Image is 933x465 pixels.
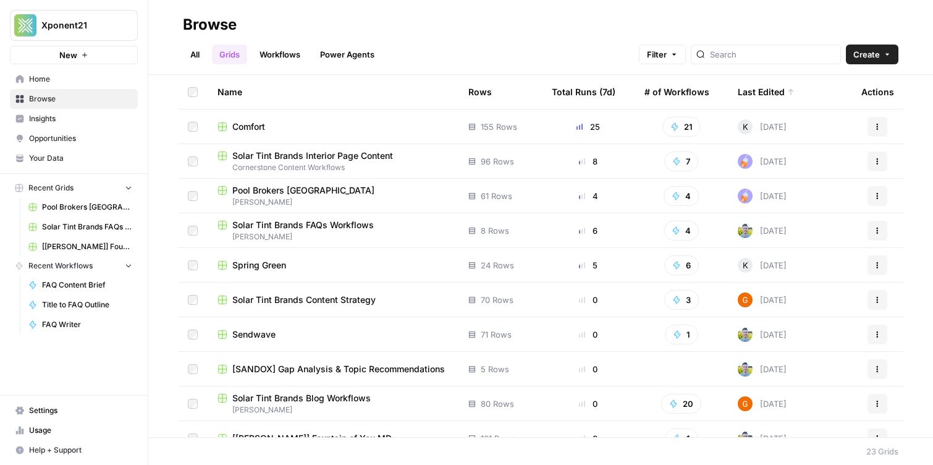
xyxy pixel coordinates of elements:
[217,259,449,271] a: Spring Green
[252,45,308,64] a: Workflows
[552,294,625,306] div: 0
[23,275,138,295] a: FAQ Content Brief
[738,362,787,377] div: [DATE]
[552,363,625,375] div: 0
[738,431,787,446] div: [DATE]
[29,133,132,144] span: Opportunities
[10,89,138,109] a: Browse
[743,121,748,133] span: K
[42,202,132,213] span: Pool Brokers [GEOGRAPHIC_DATA]
[29,425,132,436] span: Usage
[23,315,138,335] a: FAQ Writer
[738,119,787,134] div: [DATE]
[10,46,138,64] button: New
[29,113,132,124] span: Insights
[738,292,787,307] div: [DATE]
[738,258,787,273] div: [DATE]
[481,328,512,341] span: 71 Rows
[217,363,449,375] a: [SANDOX] Gap Analysis & Topic Recommendations
[738,431,753,446] img: 7o9iy2kmmc4gt2vlcbjqaas6vz7k
[647,48,667,61] span: Filter
[10,129,138,148] a: Opportunities
[552,328,625,341] div: 0
[552,398,625,410] div: 0
[217,404,449,416] span: [PERSON_NAME]
[481,224,509,237] span: 8 Rows
[552,259,625,271] div: 5
[217,162,449,173] span: Cornerstone Content Workflows
[644,75,709,109] div: # of Workflows
[217,219,449,242] a: Solar Tint Brands FAQs Workflows[PERSON_NAME]
[23,217,138,237] a: Solar Tint Brands FAQs Workflows
[232,432,392,445] span: [[PERSON_NAME]] Fountain of You MD
[217,150,449,173] a: Solar Tint Brands Interior Page ContentCornerstone Content Workflows
[232,363,445,375] span: [SANDOX] Gap Analysis & Topic Recommendations
[232,328,276,341] span: Sendwave
[738,189,787,203] div: [DATE]
[639,45,686,64] button: Filter
[738,223,753,238] img: 7o9iy2kmmc4gt2vlcbjqaas6vz7k
[481,259,514,271] span: 24 Rows
[738,327,753,342] img: 7o9iy2kmmc4gt2vlcbjqaas6vz7k
[662,117,701,137] button: 21
[10,257,138,275] button: Recent Workflows
[738,327,787,342] div: [DATE]
[232,150,393,162] span: Solar Tint Brands Interior Page Content
[552,121,625,133] div: 25
[59,49,77,61] span: New
[738,154,787,169] div: [DATE]
[42,299,132,310] span: Title to FAQ Outline
[743,259,748,271] span: K
[664,290,699,310] button: 3
[853,48,880,61] span: Create
[23,237,138,257] a: [[PERSON_NAME]] Fountain of You MD
[552,190,625,202] div: 4
[481,294,513,306] span: 70 Rows
[217,75,449,109] div: Name
[29,93,132,105] span: Browse
[41,19,116,32] span: Xponent21
[42,241,132,252] span: [[PERSON_NAME]] Fountain of You MD
[738,154,753,169] img: ly0f5newh3rn50akdwmtp9dssym0
[217,197,449,208] span: [PERSON_NAME]
[10,10,138,41] button: Workspace: Xponent21
[29,405,132,416] span: Settings
[664,255,699,275] button: 6
[29,74,132,85] span: Home
[866,445,898,458] div: 23 Grids
[846,45,898,64] button: Create
[738,396,753,411] img: pwix5m0vnd4oa9kxcotez4co3y0l
[481,398,514,410] span: 80 Rows
[232,259,286,271] span: Spring Green
[738,189,753,203] img: ly0f5newh3rn50akdwmtp9dssym0
[217,294,449,306] a: Solar Tint Brands Content Strategy
[42,279,132,291] span: FAQ Content Brief
[183,45,207,64] a: All
[552,155,625,168] div: 8
[552,75,615,109] div: Total Runs (7d)
[42,221,132,232] span: Solar Tint Brands FAQs Workflows
[664,186,699,206] button: 4
[10,401,138,420] a: Settings
[10,148,138,168] a: Your Data
[313,45,382,64] a: Power Agents
[738,362,753,377] img: 7o9iy2kmmc4gt2vlcbjqaas6vz7k
[183,15,237,35] div: Browse
[664,221,699,241] button: 4
[10,69,138,89] a: Home
[217,432,449,445] a: [[PERSON_NAME]] Fountain of You MD
[23,295,138,315] a: Title to FAQ Outline
[738,75,795,109] div: Last Edited
[232,121,265,133] span: Comfort
[217,184,449,208] a: Pool Brokers [GEOGRAPHIC_DATA][PERSON_NAME]
[10,420,138,440] a: Usage
[28,182,74,194] span: Recent Grids
[232,219,374,231] span: Solar Tint Brands FAQs Workflows
[665,429,698,448] button: 1
[468,75,492,109] div: Rows
[738,396,787,411] div: [DATE]
[23,197,138,217] a: Pool Brokers [GEOGRAPHIC_DATA]
[861,75,894,109] div: Actions
[29,153,132,164] span: Your Data
[710,48,835,61] input: Search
